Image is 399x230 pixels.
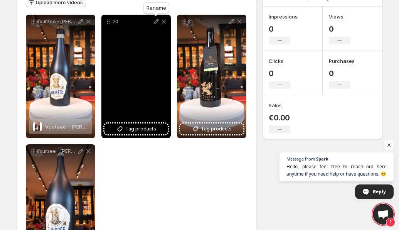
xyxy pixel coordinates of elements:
[177,15,246,138] div: 21Tag products
[104,123,168,134] button: Tag products
[286,163,387,178] span: Hello, please feel free to reach out here anytime if you need help or have questions. 😊
[373,185,386,198] span: Reply
[269,69,290,78] p: 0
[373,204,394,225] div: Open chat
[316,157,328,161] span: Spark
[329,24,350,34] p: 0
[329,69,355,78] p: 0
[188,19,228,25] p: 21
[269,57,283,65] h3: Clicks
[45,123,223,130] span: Vuurzee - [PERSON_NAME] en [PERSON_NAME] - Cuvée de Prestige 8,5%
[269,101,282,109] h3: Sales
[329,13,343,20] h3: Views
[329,57,355,65] h3: Purchases
[112,19,152,25] p: 20
[37,148,77,154] p: Vuurzee - [PERSON_NAME] en [PERSON_NAME] - Cuvée de Prestige 8,5% XXL (6 liter)
[269,113,290,122] p: €0.00
[37,19,77,25] p: Vuurzee - [PERSON_NAME] en [PERSON_NAME] - Cuvée de Prestige 8,5%
[26,15,95,138] div: Vuurzee - [PERSON_NAME] en [PERSON_NAME] - Cuvée de Prestige 8,5%Vuurzee - de Goede en de Stoute ...
[180,123,243,134] button: Tag products
[386,218,395,227] span: 1
[101,15,171,138] div: 20Tag products
[269,24,298,34] p: 0
[269,13,298,20] h3: Impressions
[201,125,232,133] span: Tag products
[286,157,315,161] span: Message from
[125,125,156,133] span: Tag products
